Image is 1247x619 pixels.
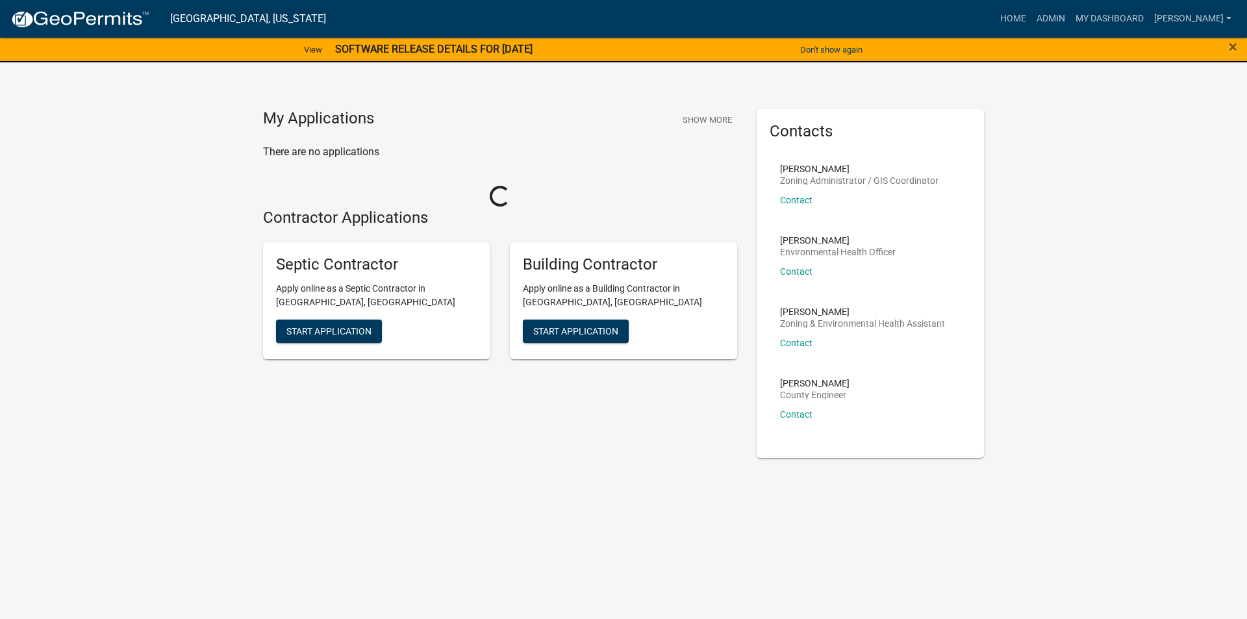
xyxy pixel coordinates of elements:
a: Admin [1031,6,1070,31]
button: Start Application [523,320,629,343]
h5: Contacts [770,122,971,141]
p: [PERSON_NAME] [780,164,938,173]
wm-workflow-list-section: Contractor Applications [263,208,737,370]
h5: Building Contractor [523,255,724,274]
a: View [299,39,327,60]
button: Don't show again [795,39,868,60]
span: Start Application [533,326,618,336]
a: [GEOGRAPHIC_DATA], [US_STATE] [170,8,326,30]
p: Zoning & Environmental Health Assistant [780,319,945,328]
p: Apply online as a Septic Contractor in [GEOGRAPHIC_DATA], [GEOGRAPHIC_DATA] [276,282,477,309]
p: [PERSON_NAME] [780,379,850,388]
button: Close [1229,39,1237,55]
button: Show More [677,109,737,131]
p: [PERSON_NAME] [780,236,896,245]
p: There are no applications [263,144,737,160]
a: Contact [780,409,812,420]
a: Contact [780,266,812,277]
p: Zoning Administrator / GIS Coordinator [780,176,938,185]
a: [PERSON_NAME] [1149,6,1237,31]
span: Start Application [286,326,372,336]
button: Start Application [276,320,382,343]
span: × [1229,38,1237,56]
a: Home [995,6,1031,31]
a: Contact [780,195,812,205]
h4: My Applications [263,109,374,129]
a: My Dashboard [1070,6,1149,31]
p: Environmental Health Officer [780,247,896,257]
a: Contact [780,338,812,348]
p: [PERSON_NAME] [780,307,945,316]
h4: Contractor Applications [263,208,737,227]
p: Apply online as a Building Contractor in [GEOGRAPHIC_DATA], [GEOGRAPHIC_DATA] [523,282,724,309]
p: County Engineer [780,390,850,399]
h5: Septic Contractor [276,255,477,274]
strong: SOFTWARE RELEASE DETAILS FOR [DATE] [335,43,533,55]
